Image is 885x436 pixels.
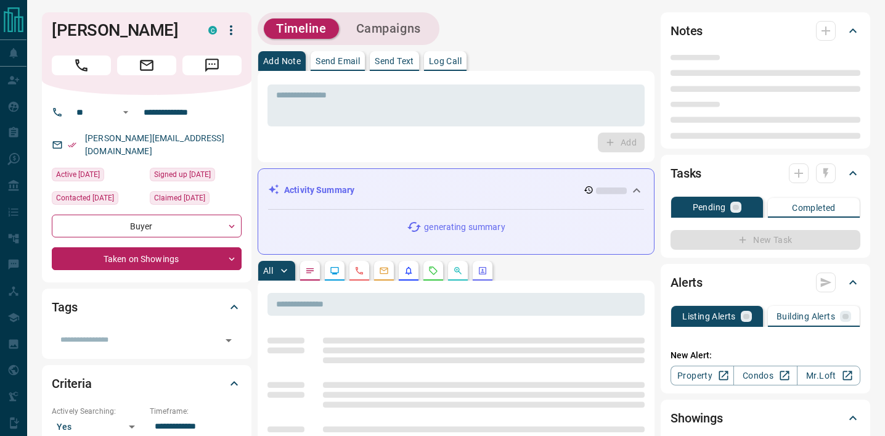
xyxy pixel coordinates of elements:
[671,408,723,428] h2: Showings
[671,163,701,183] h2: Tasks
[792,204,836,212] p: Completed
[85,133,224,156] a: [PERSON_NAME][EMAIL_ADDRESS][DOMAIN_NAME]
[208,26,217,35] div: condos.ca
[182,56,242,75] span: Message
[150,191,242,208] div: Mon Mar 31 2025
[264,19,339,39] button: Timeline
[52,369,242,398] div: Criteria
[797,366,860,385] a: Mr.Loft
[52,297,77,317] h2: Tags
[56,168,100,181] span: Active [DATE]
[220,332,237,349] button: Open
[52,247,242,270] div: Taken on Showings
[56,192,114,204] span: Contacted [DATE]
[344,19,433,39] button: Campaigns
[404,266,414,276] svg: Listing Alerts
[284,184,354,197] p: Activity Summary
[150,406,242,417] p: Timeframe:
[733,366,797,385] a: Condos
[154,168,211,181] span: Signed up [DATE]
[52,168,144,185] div: Fri Sep 12 2025
[268,179,644,202] div: Activity Summary
[682,312,736,321] p: Listing Alerts
[671,366,734,385] a: Property
[263,57,301,65] p: Add Note
[305,266,315,276] svg: Notes
[671,158,860,188] div: Tasks
[52,374,92,393] h2: Criteria
[52,56,111,75] span: Call
[375,57,414,65] p: Send Text
[52,191,144,208] div: Tue Jun 03 2025
[453,266,463,276] svg: Opportunities
[68,141,76,149] svg: Email Verified
[316,57,360,65] p: Send Email
[117,56,176,75] span: Email
[671,268,860,297] div: Alerts
[693,203,726,212] p: Pending
[154,192,205,204] span: Claimed [DATE]
[150,168,242,185] div: Mon Mar 31 2025
[52,406,144,417] p: Actively Searching:
[777,312,835,321] p: Building Alerts
[330,266,340,276] svg: Lead Browsing Activity
[52,215,242,237] div: Buyer
[671,21,703,41] h2: Notes
[424,221,505,234] p: generating summary
[52,20,190,40] h1: [PERSON_NAME]
[379,266,389,276] svg: Emails
[354,266,364,276] svg: Calls
[671,16,860,46] div: Notes
[263,266,273,275] p: All
[671,349,860,362] p: New Alert:
[428,266,438,276] svg: Requests
[118,105,133,120] button: Open
[429,57,462,65] p: Log Call
[671,273,703,292] h2: Alerts
[671,403,860,433] div: Showings
[52,292,242,322] div: Tags
[478,266,487,276] svg: Agent Actions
